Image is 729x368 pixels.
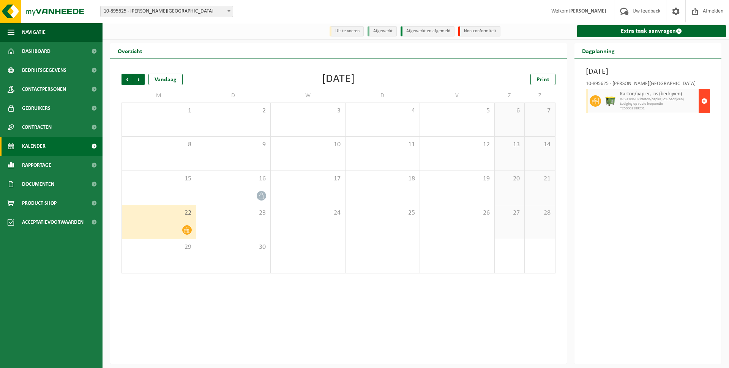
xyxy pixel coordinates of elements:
h2: Dagplanning [574,43,622,58]
span: 12 [424,141,491,149]
span: 10-895625 - JONCKHEERE PETER - OOSTNIEUWKERKE [100,6,233,17]
span: 27 [499,209,521,217]
td: M [121,89,196,103]
span: 4 [349,107,416,115]
span: Product Shop [22,194,57,213]
td: W [271,89,346,103]
span: 19 [424,175,491,183]
span: 26 [424,209,491,217]
div: 10-895625 - [PERSON_NAME][GEOGRAPHIC_DATA] [586,81,710,89]
span: 1 [126,107,192,115]
span: 5 [424,107,491,115]
span: 10-895625 - JONCKHEERE PETER - OOSTNIEUWKERKE [101,6,233,17]
span: 15 [126,175,192,183]
span: Contracten [22,118,52,137]
span: Volgende [133,74,145,85]
li: Uit te voeren [330,26,364,36]
span: 16 [200,175,267,183]
span: Documenten [22,175,54,194]
li: Afgewerkt en afgemeld [401,26,454,36]
span: 28 [529,209,551,217]
span: Rapportage [22,156,51,175]
span: 24 [275,209,341,217]
span: 13 [499,141,521,149]
span: 20 [499,175,521,183]
span: 22 [126,209,192,217]
span: Acceptatievoorwaarden [22,213,84,232]
div: [DATE] [322,74,355,85]
span: Contactpersonen [22,80,66,99]
span: Lediging op vaste frequentie [620,102,697,106]
span: 2 [200,107,267,115]
td: V [420,89,495,103]
span: WB-1100-HP karton/papier, los (bedrijven) [620,97,697,102]
span: 25 [349,209,416,217]
span: 9 [200,141,267,149]
span: Vorige [121,74,133,85]
span: 23 [200,209,267,217]
span: 8 [126,141,192,149]
span: Kalender [22,137,46,156]
a: Print [530,74,555,85]
a: Extra taak aanvragen [577,25,726,37]
td: D [346,89,420,103]
h3: [DATE] [586,66,710,77]
li: Non-conformiteit [458,26,500,36]
span: Bedrijfsgegevens [22,61,66,80]
div: Vandaag [148,74,183,85]
li: Afgewerkt [368,26,397,36]
td: Z [495,89,525,103]
span: Gebruikers [22,99,50,118]
span: 11 [349,141,416,149]
span: 29 [126,243,192,251]
span: Print [536,77,549,83]
span: 6 [499,107,521,115]
span: T250002189231 [620,106,697,111]
span: 18 [349,175,416,183]
span: 30 [200,243,267,251]
span: 10 [275,141,341,149]
span: Karton/papier, los (bedrijven) [620,91,697,97]
h2: Overzicht [110,43,150,58]
img: WB-1100-HPE-GN-50 [605,95,616,107]
span: 3 [275,107,341,115]
td: D [196,89,271,103]
strong: [PERSON_NAME] [568,8,606,14]
span: 14 [529,141,551,149]
span: 21 [529,175,551,183]
span: 17 [275,175,341,183]
span: Navigatie [22,23,46,42]
span: Dashboard [22,42,50,61]
td: Z [525,89,555,103]
span: 7 [529,107,551,115]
